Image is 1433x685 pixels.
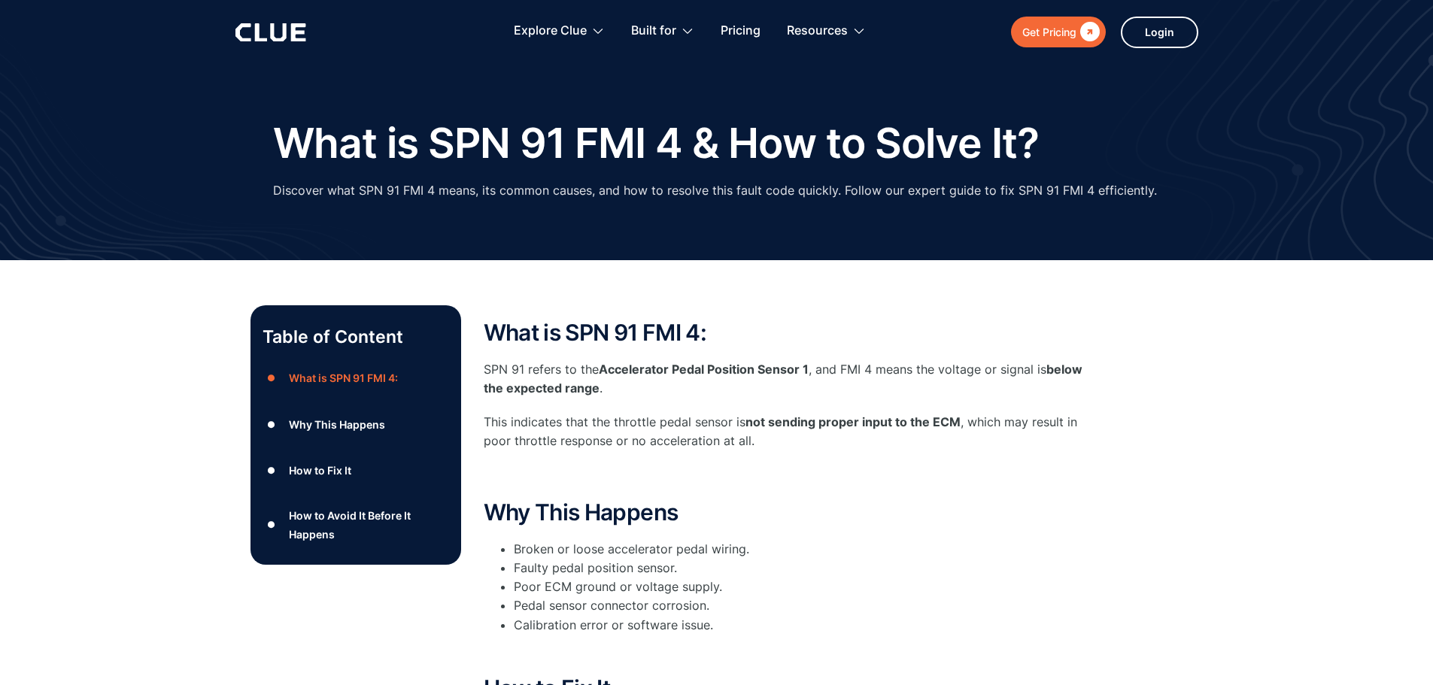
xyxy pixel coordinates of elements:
[631,8,676,55] div: Built for
[514,577,1085,596] li: Poor ECM ground or voltage supply.
[514,616,1085,635] li: Calibration error or software issue.
[484,413,1085,450] p: This indicates that the throttle pedal sensor is , which may result in poor throttle response or ...
[514,596,1085,615] li: Pedal sensor connector corrosion.
[289,415,385,434] div: Why This Happens
[263,413,281,435] div: ●
[263,325,449,349] p: Table of Content
[289,461,351,480] div: How to Fix It
[514,8,605,55] div: Explore Clue
[514,8,587,55] div: Explore Clue
[484,360,1085,398] p: SPN 91 refers to the , and FMI 4 means the voltage or signal is .
[1022,23,1076,41] div: Get Pricing
[484,320,1085,345] h2: What is SPN 91 FMI 4:
[263,506,449,544] a: ●How to Avoid It Before It Happens
[1011,17,1106,47] a: Get Pricing
[599,362,809,377] strong: Accelerator Pedal Position Sensor 1
[484,642,1085,661] p: ‍
[631,8,694,55] div: Built for
[484,466,1085,485] p: ‍
[289,368,398,387] div: What is SPN 91 FMI 4:
[1121,17,1198,48] a: Login
[273,181,1157,200] p: Discover what SPN 91 FMI 4 means, its common causes, and how to resolve this fault code quickly. ...
[787,8,848,55] div: Resources
[263,367,281,389] div: ●
[263,367,449,389] a: ●What is SPN 91 FMI 4:
[263,514,281,536] div: ●
[721,8,761,55] a: Pricing
[484,500,1085,525] h2: Why This Happens
[289,506,448,544] div: How to Avoid It Before It Happens
[787,8,866,55] div: Resources
[263,459,449,482] a: ●How to Fix It
[263,413,449,435] a: ●Why This Happens
[514,540,1085,559] li: Broken or loose accelerator pedal wiring.
[514,559,1085,577] li: Faulty pedal position sensor.
[484,362,1082,396] strong: below the expected range
[273,120,1040,166] h1: What is SPN 91 FMI 4 & How to Solve It?
[745,414,961,429] strong: not sending proper input to the ECM
[263,459,281,482] div: ●
[1076,23,1100,41] div: 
